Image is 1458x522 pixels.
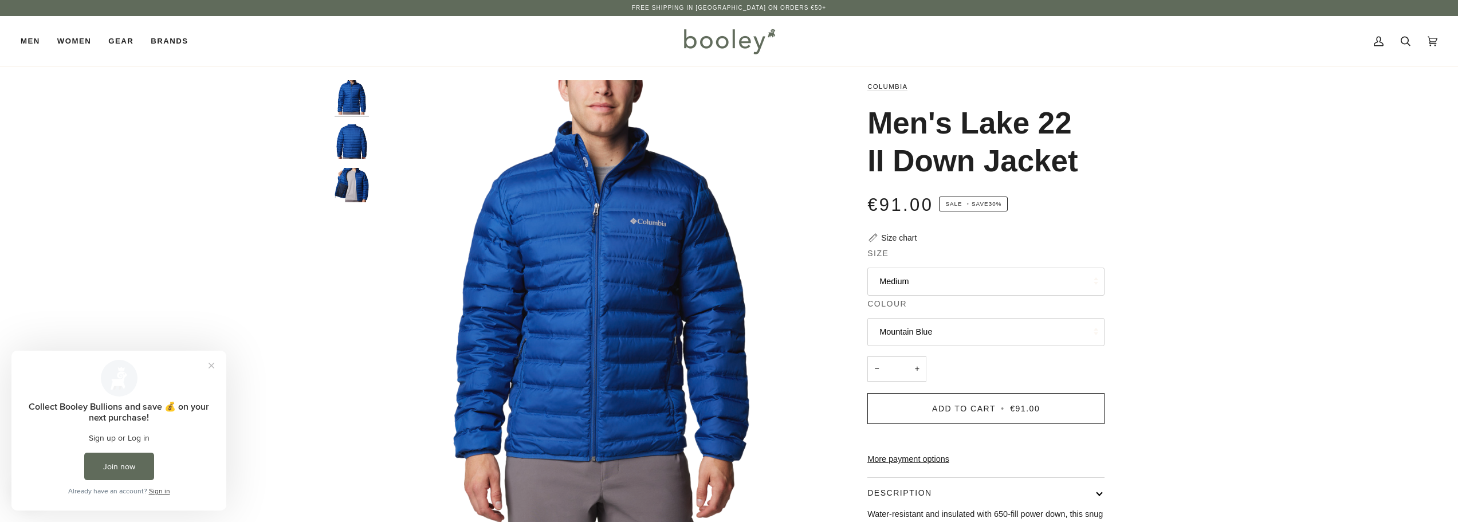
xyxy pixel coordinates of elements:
[335,168,369,202] img: Columbia Men's Lake 22 II Down Jacket Mountain Blue - Booley Galway
[108,36,133,47] span: Gear
[57,36,91,47] span: Women
[867,453,1105,466] a: More payment options
[867,356,926,382] input: Quantity
[867,248,889,260] span: Size
[151,36,188,47] span: Brands
[142,16,197,66] a: Brands
[867,104,1096,180] h1: Men's Lake 22 II Down Jacket
[867,318,1105,346] button: Mountain Blue
[21,36,40,47] span: Men
[867,393,1105,424] button: Add to Cart • €91.00
[964,201,972,207] em: •
[335,124,369,159] img: Columbia Men's Lake 22 II Down Jacket Mountain Blue - Booley Galway
[867,195,933,215] span: €91.00
[1010,404,1040,413] span: €91.00
[908,356,926,382] button: +
[867,478,1105,508] button: Description
[945,201,962,207] span: Sale
[867,298,907,310] span: Colour
[11,351,226,511] iframe: Loyalty program pop-up with offers and actions
[632,3,826,13] p: Free Shipping in [GEOGRAPHIC_DATA] on Orders €50+
[49,16,100,66] a: Women
[335,80,369,115] img: Columbia Men's Lake 22 II Down Jacket Mountain Blue - Booley Galway
[867,356,886,382] button: −
[867,83,907,90] a: Columbia
[989,201,1002,207] span: 30%
[100,16,142,66] a: Gear
[21,16,49,66] a: Men
[881,232,917,244] div: Size chart
[932,404,996,413] span: Add to Cart
[867,268,1105,296] button: Medium
[939,197,1008,211] span: Save
[679,25,779,58] img: Booley
[999,404,1007,413] span: •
